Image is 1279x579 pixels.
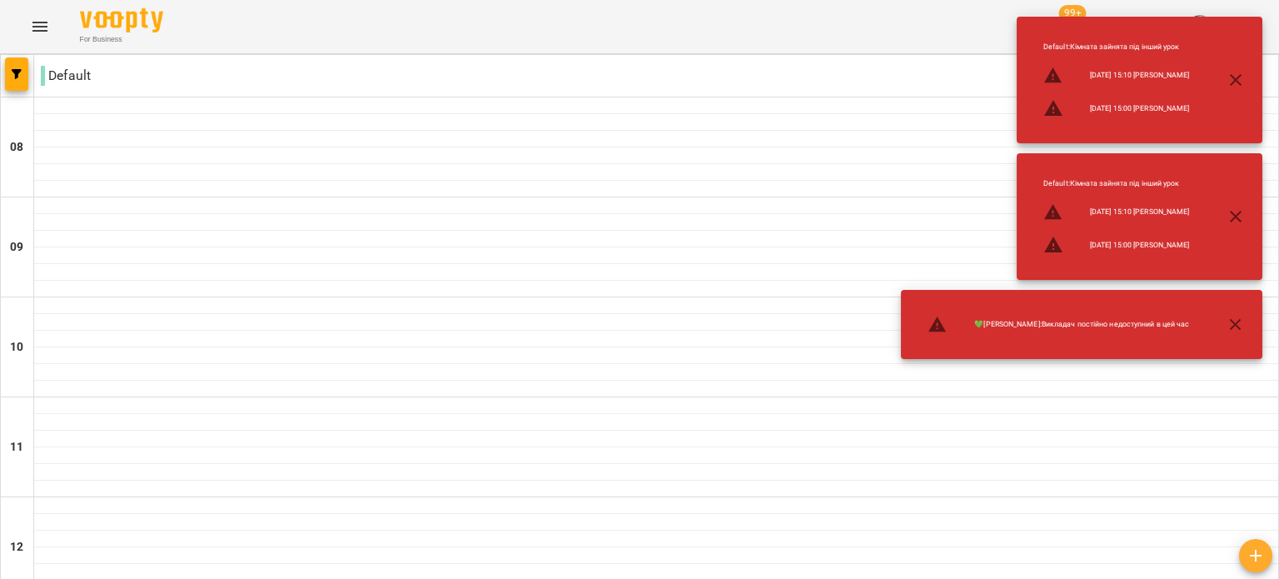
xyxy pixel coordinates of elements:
[1030,59,1202,92] li: [DATE] 15:10 [PERSON_NAME]
[1030,228,1202,262] li: [DATE] 15:00 [PERSON_NAME]
[1030,196,1202,229] li: [DATE] 15:10 [PERSON_NAME]
[914,308,1202,342] li: 💚[PERSON_NAME] : Викладач постійно недоступний в цей час
[80,34,163,45] span: For Business
[80,8,163,32] img: Voopty Logo
[1030,172,1202,196] li: Default : Кімната зайнята під інший урок
[10,338,23,357] h6: 10
[20,7,60,47] button: Menu
[1030,92,1202,125] li: [DATE] 15:00 [PERSON_NAME]
[1059,5,1087,22] span: 99+
[41,66,91,86] p: Default
[10,238,23,257] h6: 09
[10,438,23,457] h6: 11
[10,538,23,557] h6: 12
[1030,35,1202,59] li: Default : Кімната зайнята під інший урок
[10,138,23,157] h6: 08
[1239,539,1272,572] button: Створити урок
